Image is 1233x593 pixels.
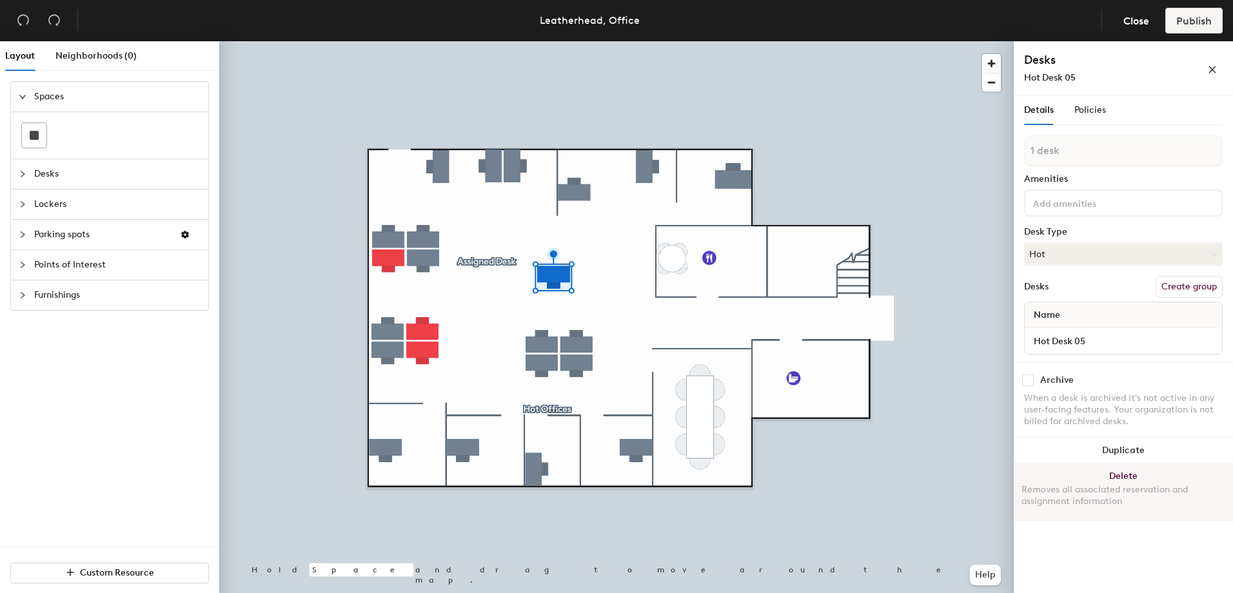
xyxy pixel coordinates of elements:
[1027,304,1067,327] span: Name
[41,8,67,34] button: Redo (⌘ + ⇧ + Z)
[19,93,26,101] span: expanded
[1024,393,1223,427] div: When a desk is archived it's not active in any user-facing features. Your organization is not bil...
[19,291,26,299] span: collapsed
[1031,195,1147,210] input: Add amenities
[540,12,640,28] div: Leatherhead, Office
[1165,8,1223,34] button: Publish
[80,567,154,578] span: Custom Resource
[19,200,26,208] span: collapsed
[1208,65,1217,74] span: close
[34,250,201,280] span: Points of Interest
[17,14,30,26] span: undo
[19,261,26,269] span: collapsed
[1021,484,1225,507] div: Removes all associated reservation and assignment information
[1156,276,1223,298] button: Create group
[34,220,170,249] span: Parking spots
[1014,463,1233,520] button: DeleteRemoves all associated reservation and assignment information
[34,190,201,219] span: Lockers
[1024,282,1049,292] div: Desks
[1014,438,1233,463] button: Duplicate
[1123,15,1149,27] span: Close
[34,82,201,112] span: Spaces
[1027,332,1219,350] input: Unnamed desk
[5,50,35,61] span: Layout
[1024,72,1076,83] span: Hot Desk 05
[10,563,209,583] button: Custom Resource
[970,565,1001,585] button: Help
[1024,104,1054,115] span: Details
[34,159,201,189] span: Desks
[55,50,137,61] span: Neighborhoods (0)
[10,8,36,34] button: Undo (⌘ + Z)
[1024,242,1223,266] button: Hot
[19,170,26,178] span: collapsed
[34,280,201,310] span: Furnishings
[1024,174,1223,184] div: Amenities
[1024,227,1223,237] div: Desk Type
[1112,8,1160,34] button: Close
[1040,375,1074,385] div: Archive
[19,231,26,238] span: collapsed
[1074,104,1106,115] span: Policies
[1024,52,1166,68] h4: Desks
